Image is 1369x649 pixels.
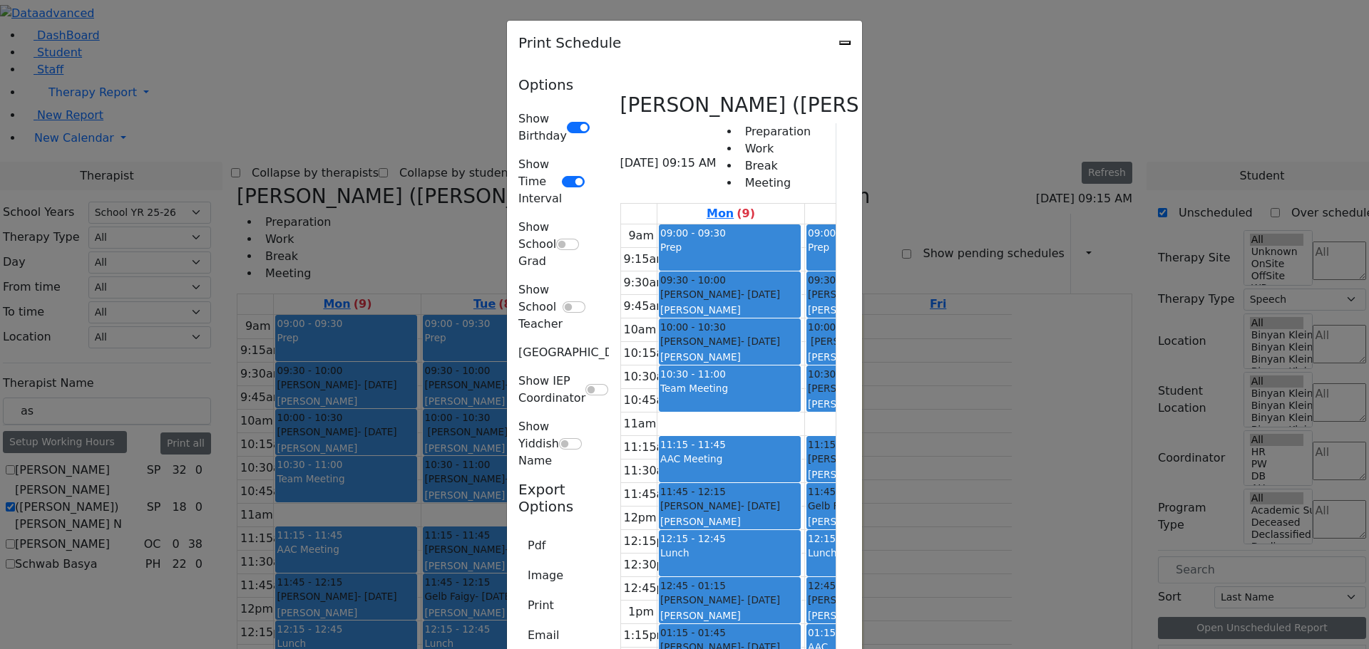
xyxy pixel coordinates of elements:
[621,486,678,503] div: 11:45am
[660,499,799,513] div: [PERSON_NAME]
[808,533,873,544] span: 12:15 - 12:45
[621,533,678,550] div: 12:15pm
[741,500,780,512] span: - [DATE]
[621,556,678,573] div: 12:30pm
[518,532,555,559] button: Pdf
[518,373,585,407] label: Show IEP Coordinator
[621,580,678,597] div: 12:45pm
[660,625,726,640] span: 01:15 - 01:45
[518,32,621,53] h5: Print Schedule
[741,336,780,347] span: - [DATE]
[737,205,755,222] label: (9)
[660,273,726,287] span: 09:30 - 10:00
[518,281,563,333] label: Show School Teacher
[808,320,873,334] span: 10:00 - 10:30
[660,381,799,395] div: Team Meeting
[704,204,758,224] a: August 25, 2025
[518,219,556,270] label: Show School Grad
[808,627,873,638] span: 01:15 - 01:45
[808,367,873,381] span: 10:30 - 11:00
[625,227,657,244] div: 9am
[621,509,660,526] div: 12pm
[808,608,947,623] div: [PERSON_NAME]
[839,41,851,45] button: Close
[808,499,947,513] div: Gelb Faigy
[621,368,678,385] div: 10:30am
[808,397,947,411] div: [PERSON_NAME]
[808,350,947,364] div: [PERSON_NAME]
[660,533,726,544] span: 12:15 - 12:45
[808,273,873,287] span: 09:30 - 10:00
[739,157,811,175] li: Break
[660,608,799,623] div: [PERSON_NAME]
[518,76,589,93] h5: Options
[808,240,947,254] div: Prep
[660,240,799,254] div: Prep
[808,303,947,317] div: [PERSON_NAME]
[621,415,660,432] div: 11am
[741,594,780,606] span: - [DATE]
[739,140,811,157] li: Work
[621,345,678,362] div: 10:15am
[621,321,660,338] div: 10am
[621,274,670,291] div: 9:30am
[660,350,799,364] div: [PERSON_NAME]
[808,593,947,607] div: [PERSON_NAME]
[808,227,873,239] span: 09:00 - 09:30
[620,155,717,172] span: [DATE] 09:15 AM
[621,392,678,409] div: 10:45am
[660,514,799,529] div: [PERSON_NAME]
[808,514,947,529] div: [PERSON_NAME]
[660,546,799,560] div: Lunch
[518,562,573,589] button: Image
[808,484,873,499] span: 11:45 - 12:15
[621,627,671,644] div: 1:15pm
[621,439,678,456] div: 11:15am
[808,381,947,395] div: [PERSON_NAME]
[621,298,670,315] div: 9:45am
[518,481,589,515] h5: Export Options
[808,452,947,466] div: [PERSON_NAME]
[660,227,726,239] span: 09:00 - 09:30
[808,546,947,560] div: Lunch
[620,93,1253,118] h3: [PERSON_NAME] ([PERSON_NAME]) [PERSON_NAME] N, Speech
[625,603,657,621] div: 1pm
[518,110,567,145] label: Show Birthday
[808,467,947,482] div: [PERSON_NAME]
[808,287,947,301] div: [PERSON_NAME]
[621,462,678,479] div: 11:30am
[660,334,799,348] div: [PERSON_NAME]
[518,344,638,361] label: [GEOGRAPHIC_DATA]
[660,439,726,450] span: 11:15 - 11:45
[739,175,811,192] li: Meeting
[660,593,799,607] div: [PERSON_NAME]
[660,320,726,334] span: 10:00 - 10:30
[739,123,811,140] li: Preparation
[518,622,568,649] button: Email
[660,578,726,593] span: 12:45 - 01:15
[518,156,562,207] label: Show Time Interval
[518,418,559,469] label: Show Yiddish Name
[621,251,670,268] div: 9:15am
[660,303,799,317] div: [PERSON_NAME]
[808,578,873,593] span: 12:45 - 01:15
[741,289,780,300] span: - [DATE]
[660,484,726,499] span: 11:45 - 12:15
[660,368,726,380] span: 10:30 - 11:00
[518,592,563,619] button: Print
[660,452,799,466] div: AAC Meeting
[660,287,799,301] div: [PERSON_NAME]
[808,334,947,348] div: [PERSON_NAME]
[808,437,873,452] span: 11:15 - 11:45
